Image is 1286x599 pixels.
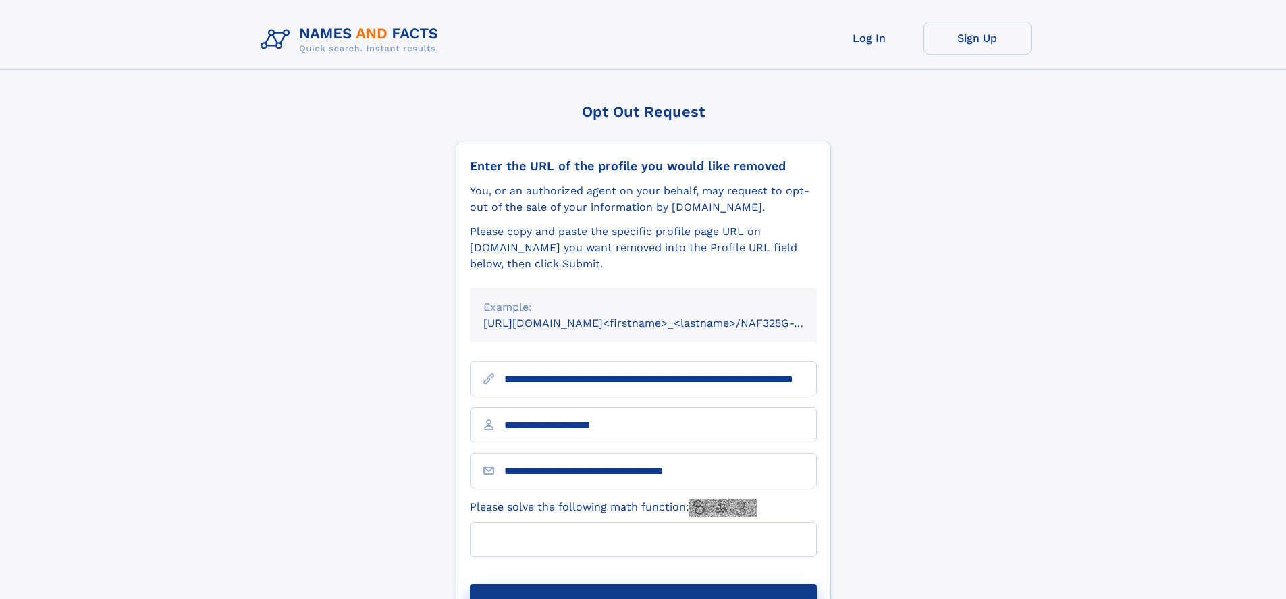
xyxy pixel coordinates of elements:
a: Log In [815,22,923,55]
small: [URL][DOMAIN_NAME]<firstname>_<lastname>/NAF325G-xxxxxxxx [483,317,842,330]
a: Sign Up [923,22,1032,55]
div: Opt Out Request [456,103,831,120]
div: Example: [483,299,803,315]
img: Logo Names and Facts [255,22,450,58]
div: Enter the URL of the profile you would like removed [470,159,817,174]
div: You, or an authorized agent on your behalf, may request to opt-out of the sale of your informatio... [470,183,817,215]
div: Please copy and paste the specific profile page URL on [DOMAIN_NAME] you want removed into the Pr... [470,224,817,272]
label: Please solve the following math function: [470,499,757,517]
